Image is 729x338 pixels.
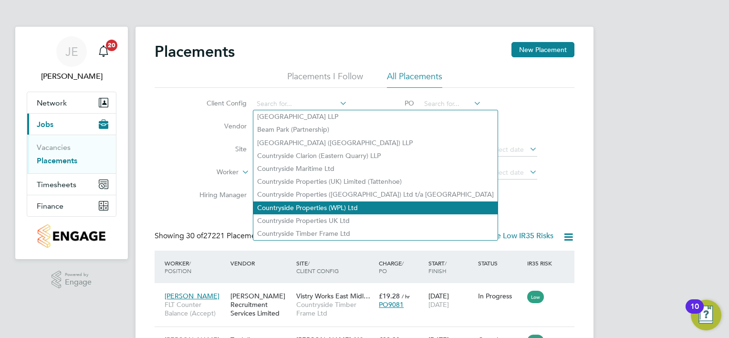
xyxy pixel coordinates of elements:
button: Timesheets [27,174,116,195]
li: Countryside Properties (UK) Limited (Tattenhoe) [253,175,498,188]
span: JE [65,45,78,58]
button: New Placement [511,42,574,57]
span: Vistry Works East Midl… [296,292,370,300]
span: 20 [106,40,117,51]
li: All Placements [387,71,442,88]
span: / Finish [428,259,447,275]
label: Hide Low IR35 Risks [473,231,553,241]
span: PO9081 [379,300,404,309]
div: Vendor [228,254,294,272]
span: £19.28 [379,292,400,300]
li: Countryside Properties (WPL) Ltd [253,201,498,214]
a: Placements [37,156,77,165]
div: Jobs [27,135,116,173]
div: In Progress [478,292,523,300]
span: Low [527,291,544,303]
span: / hr [402,293,410,300]
label: Hiring Manager [192,190,247,199]
span: James Evans [27,71,116,82]
a: JE[PERSON_NAME] [27,36,116,82]
input: Search for... [253,97,347,111]
span: Select date [489,145,524,154]
input: Search for... [421,97,481,111]
div: 10 [690,306,699,319]
span: / PO [379,259,404,275]
div: [PERSON_NAME] Recruitment Services Limited [228,287,294,323]
span: Engage [65,278,92,286]
a: Go to home page [27,224,116,248]
label: Client Config [192,99,247,107]
li: Countryside Properties ([GEOGRAPHIC_DATA]) Ltd t/a [GEOGRAPHIC_DATA] [253,188,498,201]
label: PO [371,99,414,107]
div: Showing [155,231,268,241]
button: Jobs [27,114,116,135]
li: Countryside Properties UK Ltd [253,214,498,227]
a: Powered byEngage [52,271,92,289]
button: Open Resource Center, 10 new notifications [691,300,721,330]
div: [DATE] [426,287,476,314]
li: Placements I Follow [287,71,363,88]
span: [PERSON_NAME] [165,292,219,300]
span: 30 of [186,231,203,241]
li: [GEOGRAPHIC_DATA] ([GEOGRAPHIC_DATA]) LLP [253,137,498,149]
span: [DATE] [428,300,449,309]
li: Countryside Timber Frame Ltd [253,227,498,240]
span: Powered by [65,271,92,279]
button: Network [27,92,116,113]
button: Finance [27,195,116,216]
label: Site [192,145,247,153]
nav: Main navigation [15,27,128,259]
label: Worker [184,168,239,177]
span: / Client Config [296,259,339,275]
div: Site [294,254,376,279]
span: 27221 Placements [186,231,266,241]
div: Status [476,254,525,272]
span: Jobs [37,120,53,129]
div: Start [426,254,476,279]
li: Countryside Clarion (Eastern Quarry) LLP [253,149,498,162]
a: 20 [94,36,113,67]
label: Vendor [192,122,247,130]
span: Timesheets [37,180,76,189]
div: IR35 Risk [525,254,558,272]
span: Select date [489,168,524,177]
h2: Placements [155,42,235,61]
a: Vacancies [37,143,71,152]
img: countryside-properties-logo-retina.png [38,224,105,248]
div: Charge [376,254,426,279]
li: Beam Park (Partnership) [253,123,498,136]
span: / Position [165,259,191,275]
li: [GEOGRAPHIC_DATA] LLP [253,110,498,123]
div: Worker [162,254,228,279]
span: Countryside Timber Frame Ltd [296,300,374,317]
span: Finance [37,201,63,211]
a: [PERSON_NAME]FLT Counter Balance (Accept)[PERSON_NAME] Recruitment Services LimitedVistry Works E... [162,286,574,295]
span: Network [37,98,67,107]
li: Countryside Maritime Ltd [253,162,498,175]
span: FLT Counter Balance (Accept) [165,300,226,317]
